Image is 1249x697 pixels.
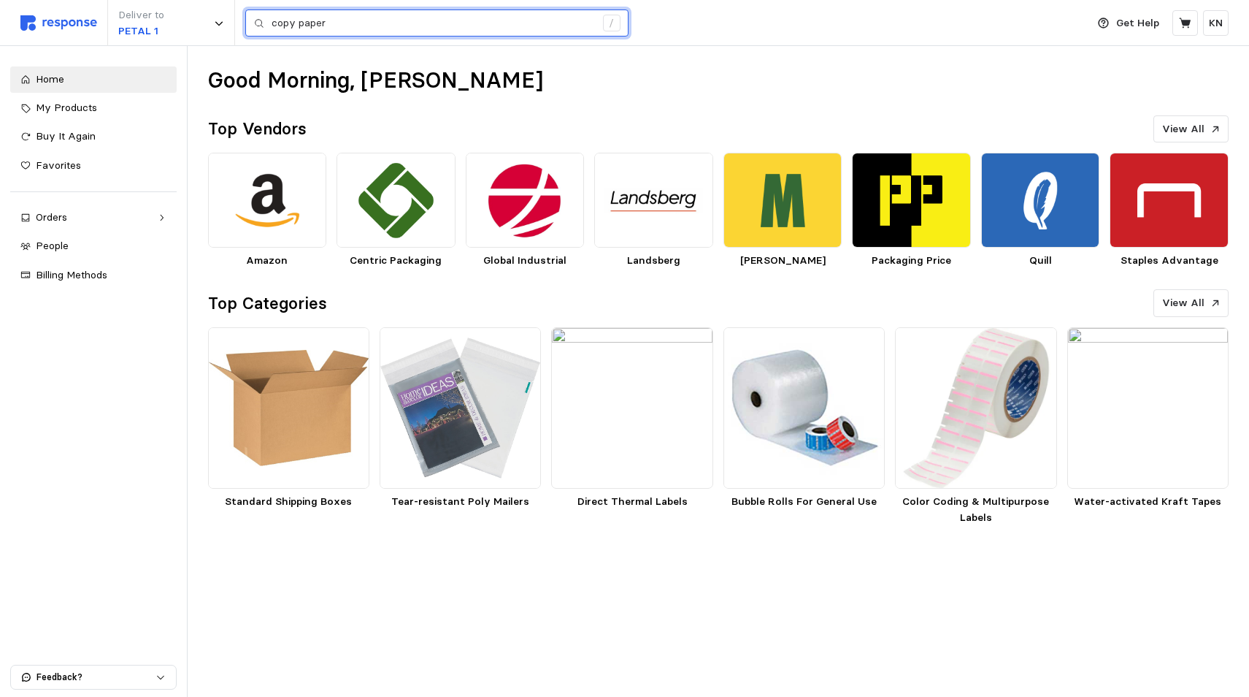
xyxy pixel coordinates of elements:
[118,7,164,23] p: Deliver to
[208,253,327,269] p: Amazon
[208,153,327,248] img: d7805571-9dbc-467d-9567-a24a98a66352.png
[594,253,713,269] p: Landsberg
[36,671,155,684] p: Feedback?
[895,494,1056,525] p: Color Coding & Multipurpose Labels
[981,153,1100,248] img: bfee157a-10f7-4112-a573-b61f8e2e3b38.png
[337,153,456,248] img: b57ebca9-4645-4b82-9362-c975cc40820f.png
[36,210,151,226] div: Orders
[723,253,842,269] p: [PERSON_NAME]
[380,494,541,510] p: Tear-resistant Poly Mailers
[852,153,971,248] img: 1fd4c12a-3439-4c08-96e1-85a7cf36c540.png
[208,118,307,140] h2: Top Vendors
[20,15,97,31] img: svg%3e
[551,327,712,489] img: 60DY22_AS01
[36,239,69,252] span: People
[118,23,164,39] p: PETAL 1
[603,15,620,32] div: /
[36,268,107,281] span: Billing Methods
[1209,15,1223,31] p: KN
[10,123,177,150] a: Buy It Again
[208,292,327,315] h2: Top Categories
[10,95,177,121] a: My Products
[594,153,713,248] img: 7d13bdb8-9cc8-4315-963f-af194109c12d.png
[10,233,177,259] a: People
[1089,9,1168,37] button: Get Help
[852,253,971,269] p: Packaging Price
[11,666,176,689] button: Feedback?
[1153,289,1229,317] button: View All
[1110,253,1229,269] p: Staples Advantage
[1162,295,1204,311] p: View All
[208,494,369,510] p: Standard Shipping Boxes
[466,153,585,248] img: 771c76c0-1592-4d67-9e09-d6ea890d945b.png
[723,494,885,510] p: Bubble Rolls For General Use
[1153,115,1229,143] button: View All
[1116,15,1159,31] p: Get Help
[272,10,595,37] input: Search for a product name or SKU
[1067,494,1229,510] p: Water-activated Kraft Tapes
[1203,10,1229,36] button: KN
[380,327,541,489] img: s0950253_sc7
[10,262,177,289] a: Billing Methods
[10,153,177,179] a: Favorites
[466,253,585,269] p: Global Industrial
[895,327,1056,489] img: THT-152-494-PK.webp
[208,327,369,489] img: L_302020.jpg
[337,253,456,269] p: Centric Packaging
[723,327,885,489] img: l_LIND100002060_LIND100002080_LIND100003166_11-15.jpg
[36,159,81,172] span: Favorites
[1067,327,1229,489] img: 23M285_GC01
[10,66,177,93] a: Home
[208,66,543,95] h1: Good Morning, [PERSON_NAME]
[36,101,97,114] span: My Products
[551,494,712,510] p: Direct Thermal Labels
[723,153,842,248] img: 28d3e18e-6544-46cd-9dd4-0f3bdfdd001e.png
[1110,153,1229,248] img: 63258c51-adb8-4b2a-9b0d-7eba9747dc41.png
[36,72,64,85] span: Home
[10,205,177,231] a: Orders
[1162,121,1204,137] p: View All
[981,253,1100,269] p: Quill
[36,129,96,142] span: Buy It Again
